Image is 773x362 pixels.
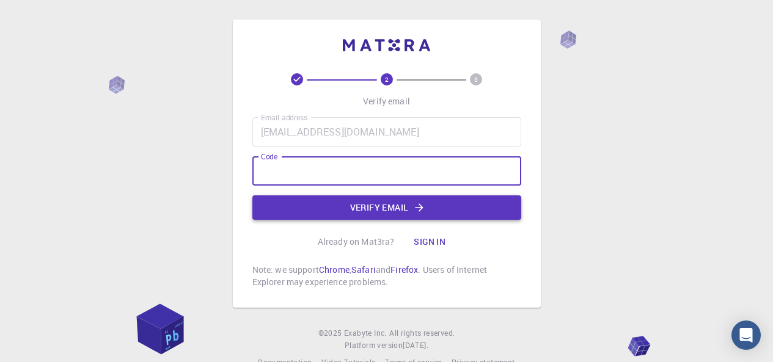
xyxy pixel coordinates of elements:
a: [DATE]. [403,339,428,352]
text: 2 [385,75,389,84]
a: Exabyte Inc. [344,327,387,339]
button: Sign in [404,230,455,254]
span: © 2025 [318,327,344,339]
label: Code [261,151,277,162]
text: 3 [474,75,478,84]
a: Chrome [319,264,350,275]
a: Safari [351,264,376,275]
button: Verify email [252,195,521,220]
a: Firefox [390,264,418,275]
span: Platform version [345,339,403,352]
span: Exabyte Inc. [344,328,387,338]
span: [DATE] . [403,340,428,350]
div: Open Intercom Messenger [731,320,761,350]
label: Email address [261,112,307,123]
p: Verify email [363,95,410,107]
p: Already on Mat3ra? [318,236,395,248]
p: Note: we support , and . Users of Internet Explorer may experience problems. [252,264,521,288]
span: All rights reserved. [389,327,455,339]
